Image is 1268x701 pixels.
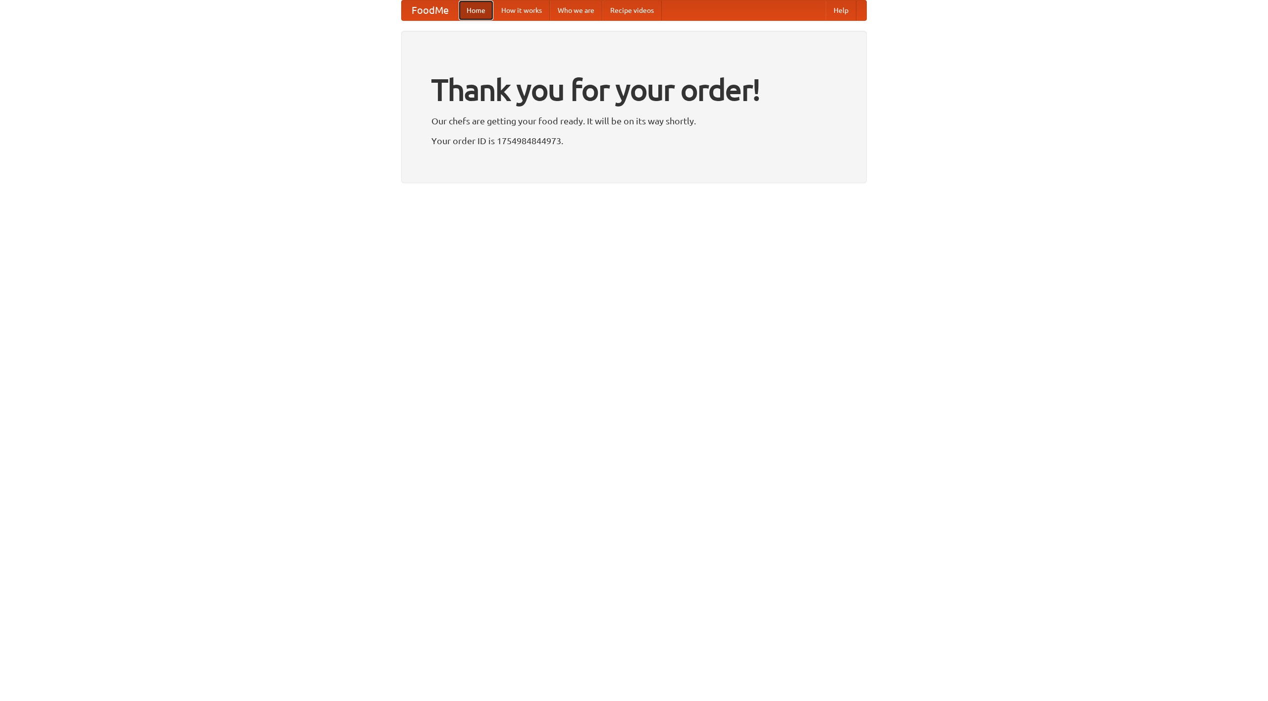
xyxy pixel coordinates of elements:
[602,0,662,20] a: Recipe videos
[431,113,837,128] p: Our chefs are getting your food ready. It will be on its way shortly.
[826,0,856,20] a: Help
[459,0,493,20] a: Home
[550,0,602,20] a: Who we are
[431,66,837,113] h1: Thank you for your order!
[431,133,837,148] p: Your order ID is 1754984844973.
[402,0,459,20] a: FoodMe
[493,0,550,20] a: How it works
